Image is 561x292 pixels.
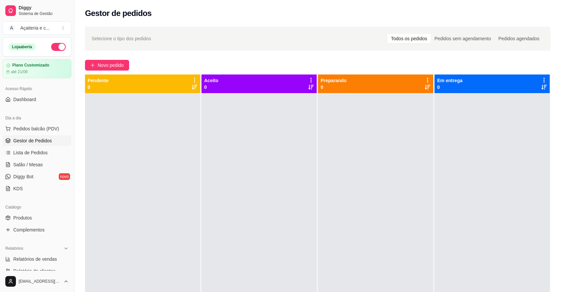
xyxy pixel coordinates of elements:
[19,5,69,11] span: Diggy
[13,137,52,144] span: Gestor de Pedidos
[3,94,71,105] a: Dashboard
[5,246,23,251] span: Relatórios
[8,43,36,51] div: Loja aberta
[321,77,347,84] p: Preparando
[3,3,71,19] a: DiggySistema de Gestão
[3,123,71,134] button: Pedidos balcão (PDV)
[13,215,32,221] span: Produtos
[3,266,71,276] a: Relatório de clientes
[85,8,152,19] h2: Gestor de pedidos
[3,273,71,289] button: [EMAIL_ADDRESS][DOMAIN_NAME]
[3,254,71,264] a: Relatórios de vendas
[431,34,495,43] div: Pedidos sem agendamento
[204,84,218,90] p: 0
[11,69,28,74] article: até 21/09
[3,213,71,223] a: Produtos
[13,161,43,168] span: Salão / Mesas
[13,173,34,180] span: Diggy Bot
[204,77,218,84] p: Aceito
[90,63,95,68] span: plus
[88,77,109,84] p: Pendente
[88,84,109,90] p: 0
[13,149,48,156] span: Lista de Pedidos
[51,43,66,51] button: Alterar Status
[3,159,71,170] a: Salão / Mesas
[3,202,71,213] div: Catálogo
[13,185,23,192] span: KDS
[437,84,462,90] p: 0
[92,35,151,42] span: Selecione o tipo dos pedidos
[8,25,15,31] span: A
[13,96,36,103] span: Dashboard
[3,183,71,194] a: KDS
[3,147,71,158] a: Lista de Pedidos
[13,226,44,233] span: Complementos
[3,21,71,35] button: Select a team
[3,59,71,78] a: Plano Customizadoaté 21/09
[20,25,50,31] div: Açaiteria e c ...
[19,11,69,16] span: Sistema de Gestão
[495,34,543,43] div: Pedidos agendados
[3,113,71,123] div: Dia a dia
[98,62,124,69] span: Novo pedido
[387,34,431,43] div: Todos os pedidos
[3,135,71,146] a: Gestor de Pedidos
[13,125,59,132] span: Pedidos balcão (PDV)
[3,83,71,94] div: Acesso Rápido
[13,268,55,274] span: Relatório de clientes
[437,77,462,84] p: Em entrega
[19,279,61,284] span: [EMAIL_ADDRESS][DOMAIN_NAME]
[85,60,129,71] button: Novo pedido
[13,256,57,262] span: Relatórios de vendas
[321,84,347,90] p: 0
[3,224,71,235] a: Complementos
[12,63,49,68] article: Plano Customizado
[3,171,71,182] a: Diggy Botnovo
